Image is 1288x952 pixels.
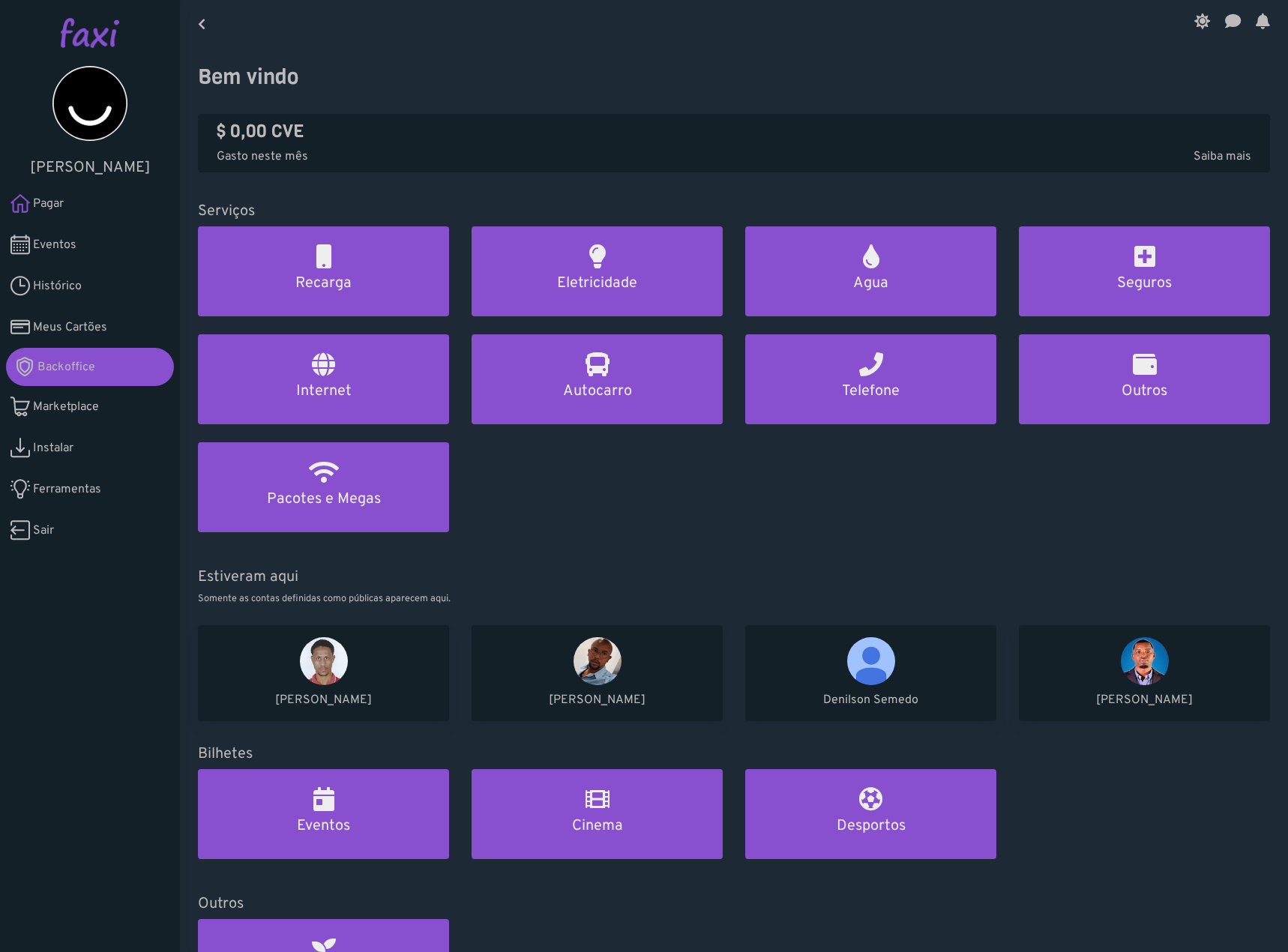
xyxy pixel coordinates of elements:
[745,334,996,424] a: Telefone
[33,480,101,498] span: Ferramentas
[198,895,1270,913] h5: Outros
[490,817,705,835] h5: Cinema
[763,382,978,400] h5: Telefone
[847,637,895,685] img: Denilson Semedo
[745,625,996,721] a: Denilson Semedo Denilson Semedo
[1031,691,1258,709] p: [PERSON_NAME]
[216,274,431,292] h5: Recarga
[33,236,76,254] span: Eventos
[484,691,711,709] p: [PERSON_NAME]
[757,691,984,709] p: Denilson Semedo
[198,202,1270,220] h5: Serviços
[217,121,1251,166] a: $ 0,00 CVE Gasto neste mêsSaiba mais
[198,226,449,316] a: Recarga
[490,382,705,400] h5: Autocarro
[472,226,723,316] a: Eletricidade
[472,769,723,859] a: Cinema
[472,334,723,424] a: Autocarro
[198,769,449,859] a: Eventos
[217,148,1251,166] p: Gasto neste mês
[1121,637,1169,685] img: Graciano Fernandes
[763,274,978,292] h5: Agua
[198,334,449,424] a: Internet
[1019,226,1270,316] a: Seguros
[198,442,449,532] a: Pacotes e Megas
[1194,148,1251,166] span: Saiba mais
[198,592,1270,606] p: Somente as contas definidas como públicas aparecem aqui.
[472,625,723,721] a: Nelo Moreira [PERSON_NAME]
[37,358,95,376] span: Backoffice
[216,490,431,508] h5: Pacotes e Megas
[198,625,449,721] a: Carlos Barros [PERSON_NAME]
[33,277,82,295] span: Histórico
[763,817,978,835] h5: Desportos
[745,769,996,859] a: Desportos
[33,195,64,213] span: Pagar
[490,274,705,292] h5: Eletricidade
[210,691,437,709] p: [PERSON_NAME]
[1019,334,1270,424] a: Outros
[1037,274,1252,292] h5: Seguros
[198,745,1270,763] h5: Bilhetes
[6,348,174,386] a: Backoffice
[33,439,73,457] span: Instalar
[1037,382,1252,400] h5: Outros
[198,64,1270,90] h3: Bem vindo
[216,382,431,400] h5: Internet
[33,522,54,540] span: Sair
[33,319,107,337] span: Meus Cartões
[33,398,99,416] span: Marketplace
[22,66,157,177] a: [PERSON_NAME]
[217,121,1251,142] h4: $ 0,00 CVE
[745,226,996,316] a: Agua
[198,568,1270,586] h5: Estiveram aqui
[300,637,348,685] img: Carlos Barros
[574,637,622,685] img: Nelo Moreira
[1019,625,1270,721] a: Graciano Fernandes [PERSON_NAME]
[22,159,157,177] h5: [PERSON_NAME]
[216,817,431,835] h5: Eventos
